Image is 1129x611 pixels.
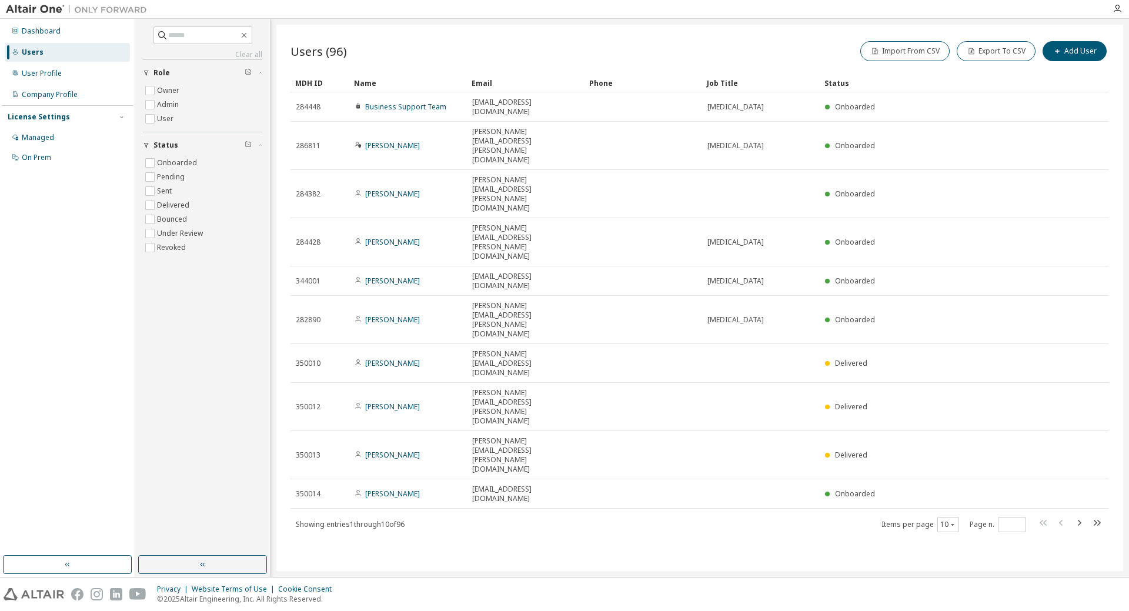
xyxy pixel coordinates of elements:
[365,450,420,460] a: [PERSON_NAME]
[365,189,420,199] a: [PERSON_NAME]
[290,43,347,59] span: Users (96)
[824,74,1048,92] div: Status
[472,175,579,213] span: [PERSON_NAME][EMAIL_ADDRESS][PERSON_NAME][DOMAIN_NAME]
[835,141,875,151] span: Onboarded
[835,237,875,247] span: Onboarded
[110,588,122,600] img: linkedin.svg
[472,301,579,339] span: [PERSON_NAME][EMAIL_ADDRESS][PERSON_NAME][DOMAIN_NAME]
[970,517,1026,532] span: Page n.
[153,68,170,78] span: Role
[589,74,697,92] div: Phone
[472,127,579,165] span: [PERSON_NAME][EMAIL_ADDRESS][PERSON_NAME][DOMAIN_NAME]
[296,238,320,247] span: 284428
[707,276,764,286] span: [MEDICAL_DATA]
[472,436,579,474] span: [PERSON_NAME][EMAIL_ADDRESS][PERSON_NAME][DOMAIN_NAME]
[157,198,192,212] label: Delivered
[22,153,51,162] div: On Prem
[296,450,320,460] span: 350013
[707,74,815,92] div: Job Title
[6,4,153,15] img: Altair One
[365,102,446,112] a: Business Support Team
[835,315,875,325] span: Onboarded
[157,594,339,604] p: © 2025 Altair Engineering, Inc. All Rights Reserved.
[157,184,174,198] label: Sent
[295,74,345,92] div: MDH ID
[365,489,420,499] a: [PERSON_NAME]
[157,112,176,126] label: User
[143,60,262,86] button: Role
[835,450,867,460] span: Delivered
[472,349,579,378] span: [PERSON_NAME][EMAIL_ADDRESS][DOMAIN_NAME]
[22,26,61,36] div: Dashboard
[278,585,339,594] div: Cookie Consent
[296,402,320,412] span: 350012
[4,588,64,600] img: altair_logo.svg
[296,519,405,529] span: Showing entries 1 through 10 of 96
[157,241,188,255] label: Revoked
[365,237,420,247] a: [PERSON_NAME]
[365,402,420,412] a: [PERSON_NAME]
[365,315,420,325] a: [PERSON_NAME]
[940,520,956,529] button: 10
[296,359,320,368] span: 350010
[157,98,181,112] label: Admin
[296,189,320,199] span: 284382
[365,358,420,368] a: [PERSON_NAME]
[835,402,867,412] span: Delivered
[157,84,182,98] label: Owner
[472,223,579,261] span: [PERSON_NAME][EMAIL_ADDRESS][PERSON_NAME][DOMAIN_NAME]
[22,90,78,99] div: Company Profile
[8,112,70,122] div: License Settings
[22,48,44,57] div: Users
[245,141,252,150] span: Clear filter
[129,588,146,600] img: youtube.svg
[365,141,420,151] a: [PERSON_NAME]
[143,132,262,158] button: Status
[91,588,103,600] img: instagram.svg
[71,588,83,600] img: facebook.svg
[707,102,764,112] span: [MEDICAL_DATA]
[296,315,320,325] span: 282890
[472,272,579,291] span: [EMAIL_ADDRESS][DOMAIN_NAME]
[157,226,205,241] label: Under Review
[472,388,579,426] span: [PERSON_NAME][EMAIL_ADDRESS][PERSON_NAME][DOMAIN_NAME]
[192,585,278,594] div: Website Terms of Use
[707,141,764,151] span: [MEDICAL_DATA]
[835,189,875,199] span: Onboarded
[707,315,764,325] span: [MEDICAL_DATA]
[143,50,262,59] a: Clear all
[707,238,764,247] span: [MEDICAL_DATA]
[157,212,189,226] label: Bounced
[22,69,62,78] div: User Profile
[365,276,420,286] a: [PERSON_NAME]
[860,41,950,61] button: Import From CSV
[245,68,252,78] span: Clear filter
[957,41,1036,61] button: Export To CSV
[296,276,320,286] span: 344001
[835,102,875,112] span: Onboarded
[296,489,320,499] span: 350014
[157,156,199,170] label: Onboarded
[835,358,867,368] span: Delivered
[22,133,54,142] div: Managed
[881,517,959,532] span: Items per page
[157,585,192,594] div: Privacy
[296,102,320,112] span: 284448
[835,489,875,499] span: Onboarded
[835,276,875,286] span: Onboarded
[296,141,320,151] span: 286811
[157,170,187,184] label: Pending
[472,74,580,92] div: Email
[153,141,178,150] span: Status
[472,98,579,116] span: [EMAIL_ADDRESS][DOMAIN_NAME]
[354,74,462,92] div: Name
[472,485,579,503] span: [EMAIL_ADDRESS][DOMAIN_NAME]
[1043,41,1107,61] button: Add User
